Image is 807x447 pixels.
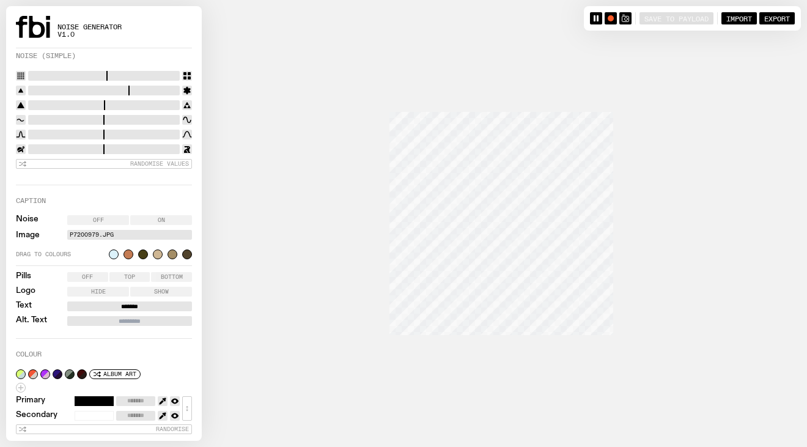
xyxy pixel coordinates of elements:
[93,217,104,223] span: Off
[16,272,31,282] label: Pills
[721,12,757,24] button: Import
[182,396,192,421] button: ↕
[16,424,192,434] button: Randomise
[16,351,42,358] label: Colour
[16,411,57,421] label: Secondary
[130,160,189,167] span: Randomise Values
[57,31,122,38] span: v1.0
[16,231,40,239] label: Image
[57,24,122,31] span: Noise Generator
[644,14,709,22] span: Save to Payload
[103,371,136,377] span: Album Art
[16,159,192,169] button: Randomise Values
[16,396,45,406] label: Primary
[82,274,93,280] span: Off
[639,12,713,24] button: Save to Payload
[759,12,795,24] button: Export
[16,53,76,59] label: Noise (Simple)
[16,198,46,204] label: Caption
[70,230,190,240] label: P7200979.JPG
[16,316,47,326] label: Alt. Text
[158,217,165,223] span: On
[16,301,32,311] label: Text
[726,14,752,22] span: Import
[16,215,39,225] label: Noise
[89,369,141,379] button: Album Art
[154,289,169,295] span: Show
[16,251,104,257] span: Drag to colours
[161,274,183,280] span: Bottom
[156,426,189,432] span: Randomise
[16,287,35,297] label: Logo
[124,274,135,280] span: Top
[764,14,790,22] span: Export
[91,289,106,295] span: Hide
